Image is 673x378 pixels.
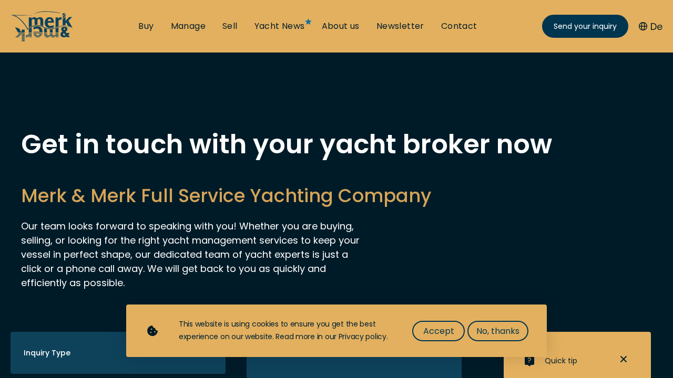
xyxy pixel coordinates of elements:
p: Our team looks forward to speaking with you! Whether you are buying, selling, or looking for the ... [21,219,363,290]
a: Yacht News [254,20,305,32]
a: Privacy policy [339,331,386,342]
span: Quick tip [545,355,577,366]
a: Buy [138,20,154,32]
h1: Get in touch with your yacht broker now [21,131,652,157]
div: This website is using cookies to ensure you get the best experience on our website. Read more in ... [179,318,391,343]
span: Send your inquiry [554,21,617,32]
a: Manage [171,20,206,32]
a: Newsletter [376,20,424,32]
a: About us [322,20,360,32]
button: De [639,19,662,34]
h2: Merk & Merk Full Service Yachting Company [21,183,652,208]
label: Inquiry Type [24,348,70,359]
a: Send your inquiry [542,15,628,38]
a: Sell [222,20,238,32]
span: No, thanks [476,324,519,338]
span: Accept [423,324,454,338]
button: Accept [412,321,465,341]
button: No, thanks [467,321,528,341]
a: Contact [441,20,477,32]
